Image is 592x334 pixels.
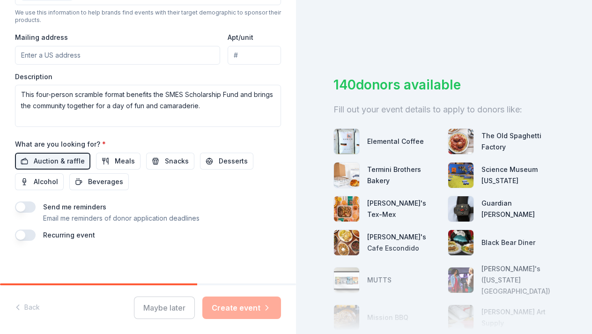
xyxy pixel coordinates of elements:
div: Science Museum [US_STATE] [481,164,555,186]
p: Email me reminders of donor application deadlines [43,213,200,224]
button: Desserts [200,153,253,170]
input: # [228,46,281,65]
span: Desserts [219,156,248,167]
div: [PERSON_NAME]'s Tex-Mex [367,198,440,220]
button: Beverages [69,173,129,190]
span: Snacks [165,156,189,167]
span: Alcohol [34,176,58,187]
img: photo for The Old Spaghetti Factory [448,129,474,154]
div: We use this information to help brands find events with their target demographic to sponsor their... [15,9,281,24]
div: The Old Spaghetti Factory [481,130,555,153]
img: photo for Black Bear Diner [448,230,474,255]
button: Meals [96,153,141,170]
label: Mailing address [15,33,68,42]
img: photo for Ted's Cafe Escondido [334,230,359,255]
span: Beverages [88,176,123,187]
div: Fill out your event details to apply to donors like: [333,102,555,117]
label: What are you looking for? [15,140,106,149]
label: Apt/unit [228,33,253,42]
img: photo for Chuy's Tex-Mex [334,196,359,222]
button: Alcohol [15,173,64,190]
button: Snacks [146,153,194,170]
div: Elemental Coffee [367,136,424,147]
img: photo for Guardian Angel Device [448,196,474,222]
img: photo for Elemental Coffee [334,129,359,154]
button: Auction & raffle [15,153,90,170]
div: Guardian [PERSON_NAME] [481,198,555,220]
img: photo for Termini Brothers Bakery [334,163,359,188]
span: Auction & raffle [34,156,85,167]
label: Send me reminders [43,203,106,211]
label: Recurring event [43,231,95,239]
input: Enter a US address [15,46,220,65]
div: [PERSON_NAME]'s Cafe Escondido [367,231,440,254]
img: photo for Science Museum Oklahoma [448,163,474,188]
label: Description [15,72,52,82]
div: Termini Brothers Bakery [367,164,440,186]
span: Meals [115,156,135,167]
div: 140 donors available [333,75,555,95]
textarea: This four-person scramble format benefits the SMES Scholarship Fund and brings the community toge... [15,85,281,127]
